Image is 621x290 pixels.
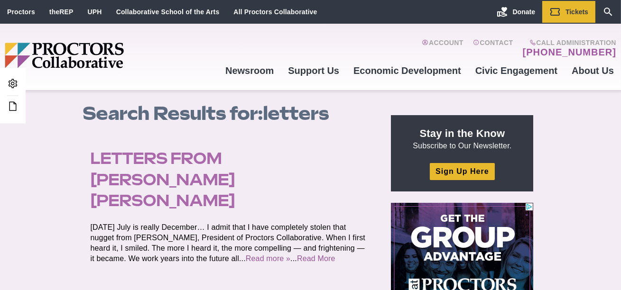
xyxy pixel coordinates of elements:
a: Economic Development [346,58,468,83]
a: Search [595,1,621,23]
a: [PHONE_NUMBER] [523,46,616,58]
img: Proctors logo [5,43,197,68]
a: UPH [88,8,102,16]
p: Subscribe to Our Newsletter. [402,127,522,151]
span: Tickets [565,8,588,16]
a: Support Us [281,58,346,83]
a: Contact [473,39,513,58]
a: Read More [297,254,335,263]
a: Donate [490,1,542,23]
a: About Us [565,58,621,83]
a: Collaborative School of the Arts [116,8,220,16]
a: All Proctors Collaborative [233,8,317,16]
span: Donate [513,8,535,16]
span: Call Administration [520,39,616,46]
a: Letters from [PERSON_NAME] [PERSON_NAME] [91,149,235,209]
h1: letters [83,103,381,124]
a: Newsroom [218,58,281,83]
a: Proctors [7,8,35,16]
a: Account [422,39,463,58]
a: Civic Engagement [468,58,565,83]
a: Read more » [246,254,290,263]
span: Search Results for: [83,102,263,125]
strong: Stay in the Know [420,127,505,139]
p: [DATE] July is really December… I admit that I have completely stolen that nugget from [PERSON_NA... [91,222,370,264]
a: theREP [49,8,74,16]
a: Tickets [542,1,595,23]
a: Sign Up Here [430,163,494,180]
